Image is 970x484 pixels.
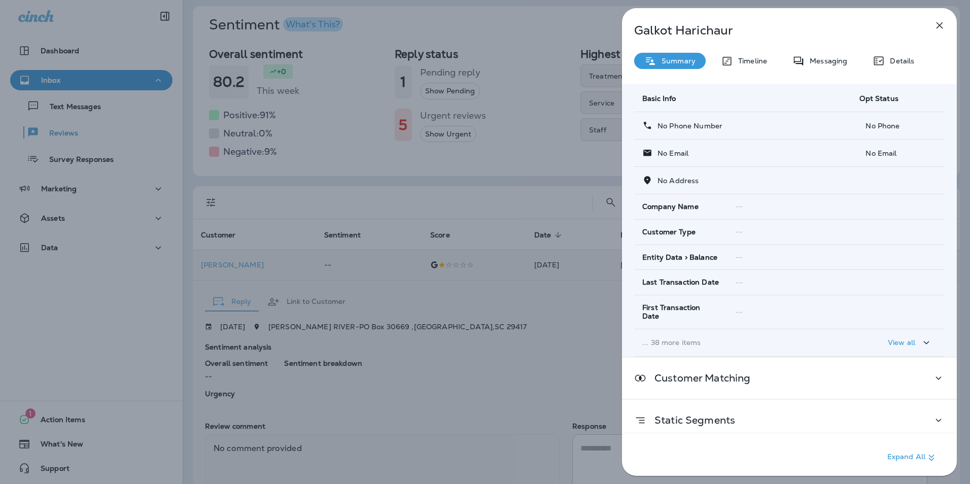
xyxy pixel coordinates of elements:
[888,338,915,347] p: View all
[642,253,717,262] span: Entity Data > Balance
[887,452,938,464] p: Expand All
[736,253,743,262] span: --
[884,333,937,352] button: View all
[652,149,688,157] p: No Email
[634,23,911,38] p: Galkot Harichaur
[859,149,937,157] p: No Email
[642,303,719,321] span: First Transaction Date
[642,338,843,347] p: ... 38 more items
[733,57,767,65] p: Timeline
[642,94,676,103] span: Basic Info
[736,227,743,236] span: --
[883,448,942,467] button: Expand All
[652,122,722,130] p: No Phone Number
[859,94,898,103] span: Opt Status
[646,374,750,382] p: Customer Matching
[885,57,914,65] p: Details
[642,202,699,211] span: Company Name
[805,57,847,65] p: Messaging
[642,228,696,236] span: Customer Type
[736,307,743,317] span: --
[656,57,696,65] p: Summary
[736,278,743,287] span: --
[859,122,937,130] p: No Phone
[646,416,735,424] p: Static Segments
[736,202,743,211] span: --
[652,177,699,185] p: No Address
[642,278,719,287] span: Last Transaction Date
